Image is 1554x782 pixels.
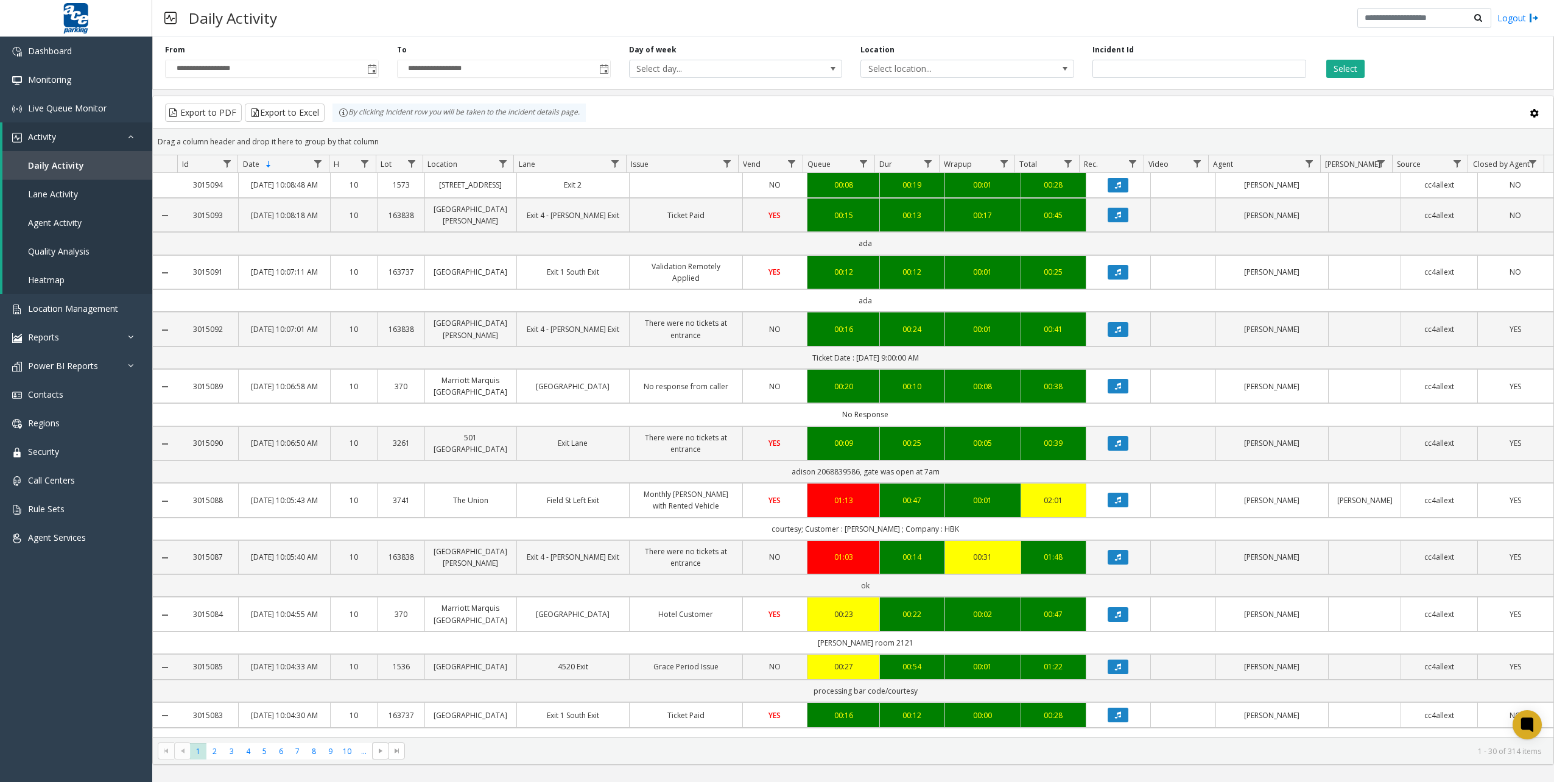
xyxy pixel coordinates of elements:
[28,245,90,257] span: Quality Analysis
[164,3,177,33] img: pageIcon
[12,76,22,85] img: 'icon'
[338,179,370,191] a: 10
[432,432,508,455] a: 501 [GEOGRAPHIC_DATA]
[177,680,1553,702] td: processing bar code/courtesy
[1223,661,1321,672] a: [PERSON_NAME]
[1028,661,1078,672] a: 01:22
[768,609,781,619] span: YES
[338,381,370,392] a: 10
[28,474,75,486] span: Call Centers
[432,203,508,227] a: [GEOGRAPHIC_DATA] [PERSON_NAME]
[952,661,1013,672] a: 00:01
[177,403,1553,426] td: No Response
[385,661,417,672] a: 1536
[630,60,800,77] span: Select day...
[750,437,800,449] a: YES
[637,381,735,392] a: No response from caller
[1028,437,1078,449] a: 00:39
[887,179,937,191] div: 00:19
[1408,437,1469,449] a: cc4allext
[385,608,417,620] a: 370
[153,663,177,672] a: Collapse Details
[952,179,1013,191] a: 00:01
[28,503,65,515] span: Rule Sets
[769,552,781,562] span: NO
[524,437,622,449] a: Exit Lane
[1028,551,1078,563] a: 01:48
[28,45,72,57] span: Dashboard
[153,268,177,278] a: Collapse Details
[1510,609,1521,619] span: YES
[153,325,177,335] a: Collapse Details
[2,208,152,237] a: Agent Activity
[887,551,937,563] div: 00:14
[1028,608,1078,620] a: 00:47
[887,210,937,221] a: 00:13
[1408,323,1469,335] a: cc4allext
[815,266,872,278] a: 00:12
[1223,179,1321,191] a: [PERSON_NAME]
[246,437,322,449] a: [DATE] 10:06:50 AM
[28,446,59,457] span: Security
[768,438,781,448] span: YES
[524,495,622,506] a: Field St Left Exit
[338,437,370,449] a: 10
[952,210,1013,221] div: 00:17
[1223,323,1321,335] a: [PERSON_NAME]
[245,104,325,122] button: Export to Excel
[1028,495,1078,506] a: 02:01
[887,661,937,672] div: 00:54
[1408,210,1469,221] a: cc4allext
[815,551,872,563] a: 01:03
[1408,381,1469,392] a: cc4allext
[28,102,107,114] span: Live Queue Monitor
[385,323,417,335] a: 163838
[1326,60,1365,78] button: Select
[1028,323,1078,335] a: 00:41
[338,495,370,506] a: 10
[246,495,322,506] a: [DATE] 10:05:43 AM
[996,155,1012,172] a: Wrapup Filter Menu
[750,266,800,278] a: YES
[2,266,152,294] a: Heatmap
[28,188,78,200] span: Lane Activity
[1223,210,1321,221] a: [PERSON_NAME]
[750,210,800,221] a: YES
[637,317,735,340] a: There were no tickets at entrance
[185,266,231,278] a: 3015091
[185,608,231,620] a: 3015084
[246,266,322,278] a: [DATE] 10:07:11 AM
[432,375,508,398] a: Marriott Marquis [GEOGRAPHIC_DATA]
[815,210,872,221] a: 00:15
[637,261,735,284] a: Validation Remotely Applied
[1223,608,1321,620] a: [PERSON_NAME]
[1373,155,1390,172] a: Parker Filter Menu
[246,323,322,335] a: [DATE] 10:07:01 AM
[1510,210,1521,220] span: NO
[1510,661,1521,672] span: YES
[887,381,937,392] a: 00:10
[861,60,1031,77] span: Select location...
[815,495,872,506] div: 01:13
[750,551,800,563] a: NO
[185,710,231,721] a: 3015083
[2,237,152,266] a: Quality Analysis
[28,331,59,343] span: Reports
[750,323,800,335] a: NO
[1028,210,1078,221] a: 00:45
[952,266,1013,278] a: 00:01
[637,608,735,620] a: Hotel Customer
[397,44,407,55] label: To
[1525,155,1541,172] a: Closed by Agent Filter Menu
[1223,437,1321,449] a: [PERSON_NAME]
[338,266,370,278] a: 10
[952,323,1013,335] a: 00:01
[815,437,872,449] a: 00:09
[28,217,82,228] span: Agent Activity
